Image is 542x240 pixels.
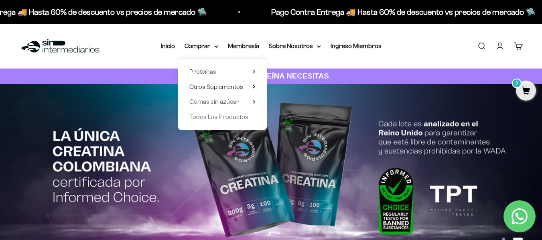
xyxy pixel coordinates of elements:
summary: Gomas sin azúcar [189,97,256,107]
a: Membresía [228,42,259,49]
mark: 0 [512,79,522,88]
a: Ingreso Miembros [331,42,382,49]
strong: CUANTA PROTEÍNA NECESITAS [213,72,329,80]
span: Otros Suplementos [189,83,243,90]
p: Pago Contra Entrega 🚚 Hasta 60% de descuento vs precios de mercado 🛸 [266,6,530,18]
a: Inicio [161,42,175,49]
span: Gomas sin azúcar [189,98,239,105]
span: Todos Los Productos [189,113,248,120]
summary: Proteínas [189,67,256,77]
summary: Sobre Nosotros [269,41,321,51]
a: 0 [516,87,536,96]
summary: Comprar [185,41,218,51]
summary: Otros Suplementos [189,82,256,92]
a: Todos Los Productos [189,112,256,122]
span: Proteínas [189,68,216,75]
